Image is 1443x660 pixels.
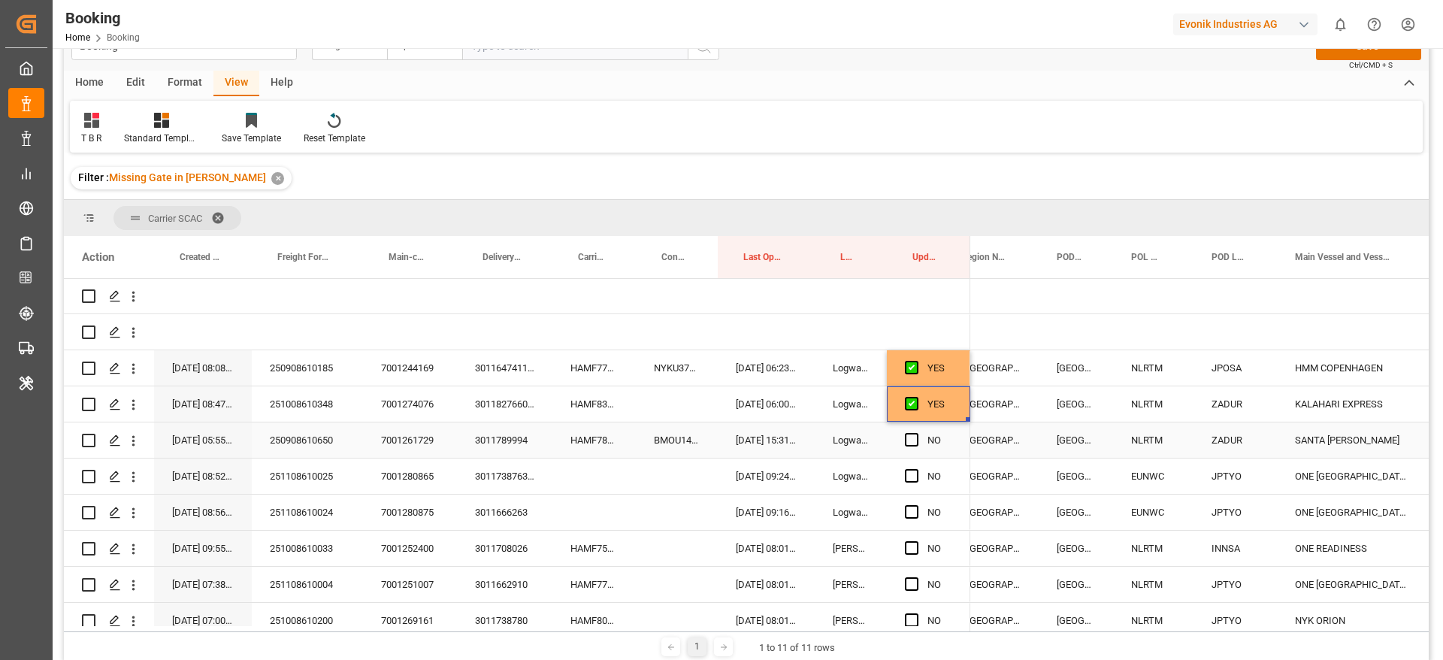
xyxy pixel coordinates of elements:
[927,459,952,494] div: NO
[109,171,266,183] span: Missing Gate in [PERSON_NAME]
[1113,603,1193,638] div: NLRTM
[815,459,887,494] div: Logward System
[252,386,363,422] div: 251008610348
[688,637,706,656] div: 1
[1039,495,1113,530] div: [GEOGRAPHIC_DATA]
[927,387,952,422] div: YES
[1277,495,1424,530] div: ONE [GEOGRAPHIC_DATA]
[718,386,815,422] div: [DATE] 06:00:15
[1193,603,1277,638] div: JPTYO
[483,252,521,262] span: Delivery No.
[64,567,970,603] div: Press SPACE to select this row.
[718,567,815,602] div: [DATE] 08:01:37
[1113,422,1193,458] div: NLRTM
[1277,459,1424,494] div: ONE [GEOGRAPHIC_DATA]
[457,422,552,458] div: 3011789994
[363,350,457,386] div: 7001244169
[1193,567,1277,602] div: JPTYO
[924,567,1039,602] div: NWC/[GEOGRAPHIC_DATA] [GEOGRAPHIC_DATA] / [GEOGRAPHIC_DATA]
[252,459,363,494] div: 251108610025
[924,495,1039,530] div: NWC/[GEOGRAPHIC_DATA] [GEOGRAPHIC_DATA] / [GEOGRAPHIC_DATA]
[759,640,835,655] div: 1 to 11 of 11 rows
[277,252,331,262] span: Freight Forwarder's Reference No.
[1039,531,1113,566] div: [GEOGRAPHIC_DATA]
[115,71,156,96] div: Edit
[1039,603,1113,638] div: [GEOGRAPHIC_DATA]
[1277,422,1424,458] div: SANTA [PERSON_NAME]
[1057,252,1081,262] span: POD Region
[64,314,970,350] div: Press SPACE to select this row.
[271,172,284,185] div: ✕
[552,386,636,422] div: HAMF83914600
[927,568,952,602] div: NO
[259,71,304,96] div: Help
[552,567,636,602] div: HAMF77357300
[927,495,952,530] div: NO
[927,531,952,566] div: NO
[81,132,101,145] div: T B R
[1193,531,1277,566] div: INNSA
[457,350,552,386] div: 3011647411, 3011647411
[552,422,636,458] div: HAMF78667800
[661,252,686,262] span: Container No.
[636,422,718,458] div: BMOU1481345
[1324,8,1357,41] button: show 0 new notifications
[222,132,281,145] div: Save Template
[718,531,815,566] div: [DATE] 08:01:37
[363,386,457,422] div: 7001274076
[64,603,970,639] div: Press SPACE to select this row.
[1113,350,1193,386] div: NLRTM
[1277,603,1424,638] div: NYK ORION
[718,459,815,494] div: [DATE] 09:24:45
[1193,495,1277,530] div: JPTYO
[252,422,363,458] div: 250908610650
[552,603,636,638] div: HAMF80894300
[718,422,815,458] div: [DATE] 15:31:45
[64,531,970,567] div: Press SPACE to select this row.
[252,603,363,638] div: 251008610200
[1277,567,1424,602] div: ONE [GEOGRAPHIC_DATA]
[457,495,552,530] div: 3011666263
[840,252,855,262] span: Last Opened By
[124,132,199,145] div: Standard Templates
[815,350,887,386] div: Logward System
[363,531,457,566] div: 7001252400
[1295,252,1393,262] span: Main Vessel and Vessel Imo
[1212,252,1245,262] span: POD Locode
[924,386,1039,422] div: NWC/[GEOGRAPHIC_DATA] [GEOGRAPHIC_DATA] / [GEOGRAPHIC_DATA]
[64,422,970,459] div: Press SPACE to select this row.
[1357,8,1391,41] button: Help Center
[927,351,952,386] div: YES
[65,7,140,29] div: Booking
[927,423,952,458] div: NO
[1113,495,1193,530] div: EUNWC
[154,422,252,458] div: [DATE] 05:55:32
[552,531,636,566] div: HAMF75191400
[363,495,457,530] div: 7001280875
[154,567,252,602] div: [DATE] 07:38:14
[64,386,970,422] div: Press SPACE to select this row.
[1193,459,1277,494] div: JPTYO
[1113,386,1193,422] div: NLRTM
[1131,252,1162,262] span: POL Locode
[942,252,1007,262] span: POL Region Name
[363,603,457,638] div: 7001269161
[1277,386,1424,422] div: KALAHARI EXPRESS
[1173,14,1317,35] div: Evonik Industries AG
[213,71,259,96] div: View
[156,71,213,96] div: Format
[927,604,952,638] div: NO
[389,252,425,262] span: Main-carriage No.
[252,531,363,566] div: 251008610033
[1039,350,1113,386] div: [GEOGRAPHIC_DATA]
[363,422,457,458] div: 7001261729
[363,567,457,602] div: 7001251007
[154,386,252,422] div: [DATE] 08:47:55
[252,495,363,530] div: 251108610024
[924,531,1039,566] div: NWC/[GEOGRAPHIC_DATA] [GEOGRAPHIC_DATA] / [GEOGRAPHIC_DATA]
[304,132,365,145] div: Reset Template
[252,350,363,386] div: 250908610185
[815,422,887,458] div: Logward System
[718,603,815,638] div: [DATE] 08:01:37
[154,459,252,494] div: [DATE] 08:52:46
